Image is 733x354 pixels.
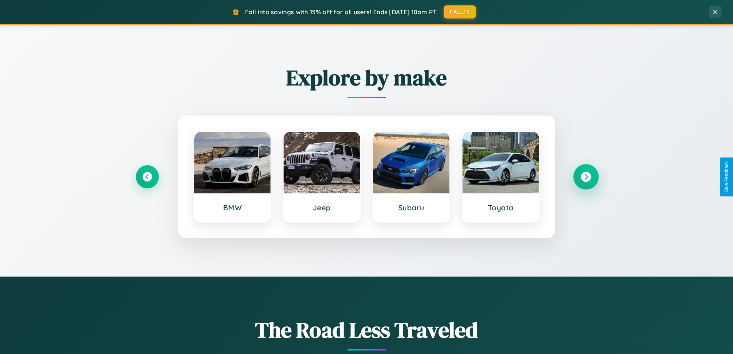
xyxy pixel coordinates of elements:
[724,161,729,193] div: Give Feedback
[245,8,438,16] span: Fall into savings with 15% off for all users! Ends [DATE] 10am PT.
[444,5,476,18] button: FALL15
[381,203,442,212] h3: Subaru
[202,203,263,212] h3: BMW
[136,315,598,345] h1: The Road Less Traveled
[291,203,352,212] h3: Jeep
[470,203,531,212] h3: Toyota
[136,63,598,92] h2: Explore by make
